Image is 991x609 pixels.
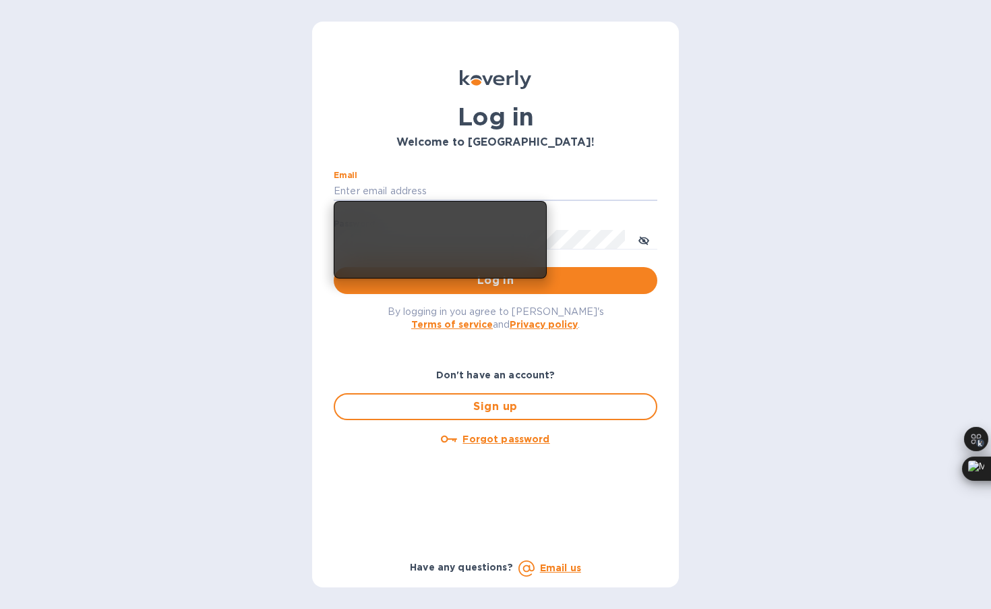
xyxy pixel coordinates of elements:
[334,393,657,420] button: Sign up
[334,171,357,179] label: Email
[344,272,647,289] span: Log in
[346,399,645,415] span: Sign up
[462,434,549,444] u: Forgot password
[388,306,604,330] span: By logging in you agree to [PERSON_NAME]'s and .
[410,562,513,573] b: Have any questions?
[540,562,581,573] a: Email us
[436,370,555,380] b: Don't have an account?
[334,103,657,131] h1: Log in
[334,136,657,149] h3: Welcome to [GEOGRAPHIC_DATA]!
[460,70,531,89] img: Koverly
[510,319,578,330] a: Privacy policy
[630,226,657,253] button: toggle password visibility
[334,181,657,202] input: Enter email address
[411,319,493,330] a: Terms of service
[334,267,657,294] button: Log in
